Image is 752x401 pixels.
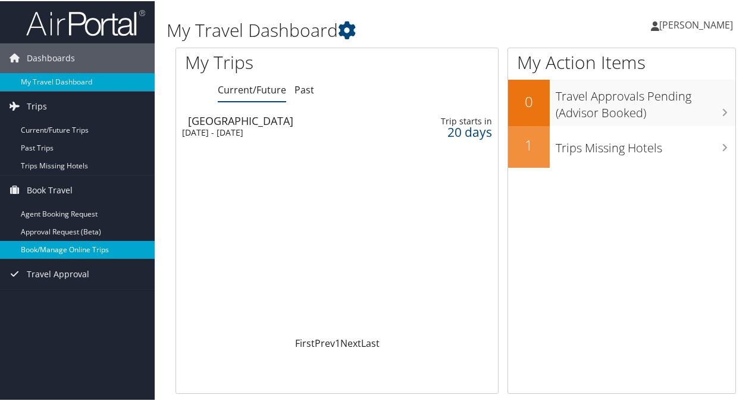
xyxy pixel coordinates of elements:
[508,134,550,154] h2: 1
[361,336,380,349] a: Last
[508,90,550,111] h2: 0
[26,8,145,36] img: airportal-logo.png
[315,336,335,349] a: Prev
[27,174,73,204] span: Book Travel
[659,17,733,30] span: [PERSON_NAME]
[27,258,89,288] span: Travel Approval
[27,42,75,72] span: Dashboards
[340,336,361,349] a: Next
[188,114,387,125] div: [GEOGRAPHIC_DATA]
[294,82,314,95] a: Past
[27,90,47,120] span: Trips
[424,126,492,136] div: 20 days
[508,49,735,74] h1: My Action Items
[556,133,735,155] h3: Trips Missing Hotels
[218,82,286,95] a: Current/Future
[508,79,735,124] a: 0Travel Approvals Pending (Advisor Booked)
[651,6,745,42] a: [PERSON_NAME]
[556,81,735,120] h3: Travel Approvals Pending (Advisor Booked)
[295,336,315,349] a: First
[424,115,492,126] div: Trip starts in
[182,126,381,137] div: [DATE] - [DATE]
[167,17,552,42] h1: My Travel Dashboard
[185,49,355,74] h1: My Trips
[335,336,340,349] a: 1
[508,125,735,167] a: 1Trips Missing Hotels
